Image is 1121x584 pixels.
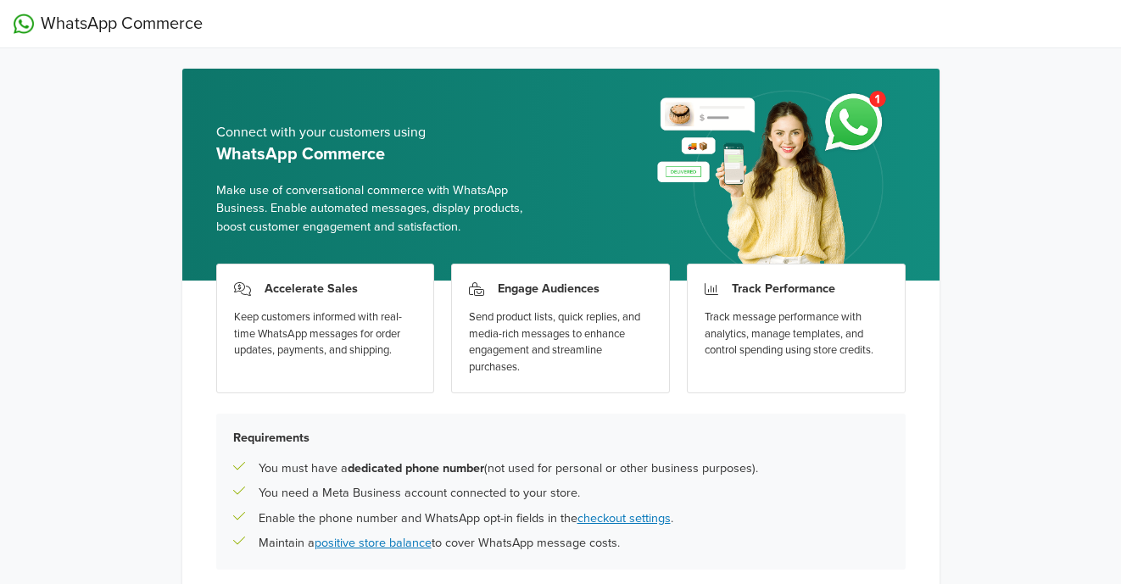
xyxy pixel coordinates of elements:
[259,534,620,553] p: Maintain a to cover WhatsApp message costs.
[498,281,600,296] h3: Engage Audiences
[705,309,888,359] div: Track message performance with analytics, manage templates, and control spending using store cred...
[14,14,34,34] img: WhatsApp
[216,181,548,236] span: Make use of conversational commerce with WhatsApp Business. Enable automated messages, display pr...
[259,509,673,528] p: Enable the phone number and WhatsApp opt-in fields in the .
[216,125,548,141] h5: Connect with your customers using
[259,459,758,478] p: You must have a (not used for personal or other business purposes).
[259,484,580,503] p: You need a Meta Business account connected to your store.
[348,461,484,476] b: dedicated phone number
[41,11,203,36] span: WhatsApp Commerce
[233,431,889,445] h5: Requirements
[732,281,835,296] h3: Track Performance
[234,309,417,359] div: Keep customers informed with real-time WhatsApp messages for order updates, payments, and shipping.
[643,81,905,281] img: whatsapp_setup_banner
[265,281,358,296] h3: Accelerate Sales
[216,144,548,164] h5: WhatsApp Commerce
[469,309,652,375] div: Send product lists, quick replies, and media-rich messages to enhance engagement and streamline p...
[315,536,432,550] a: positive store balance
[577,511,671,526] a: checkout settings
